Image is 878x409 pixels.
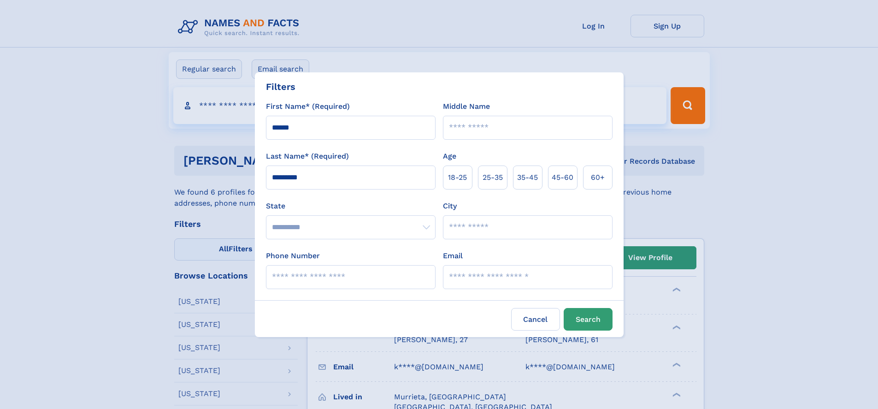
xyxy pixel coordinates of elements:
label: Email [443,250,463,261]
button: Search [564,308,613,331]
label: Middle Name [443,101,490,112]
label: Cancel [511,308,560,331]
span: 18‑25 [448,172,467,183]
label: First Name* (Required) [266,101,350,112]
span: 25‑35 [483,172,503,183]
label: Phone Number [266,250,320,261]
span: 60+ [591,172,605,183]
label: City [443,201,457,212]
div: Filters [266,80,295,94]
label: Age [443,151,456,162]
span: 35‑45 [517,172,538,183]
span: 45‑60 [552,172,573,183]
label: State [266,201,436,212]
label: Last Name* (Required) [266,151,349,162]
